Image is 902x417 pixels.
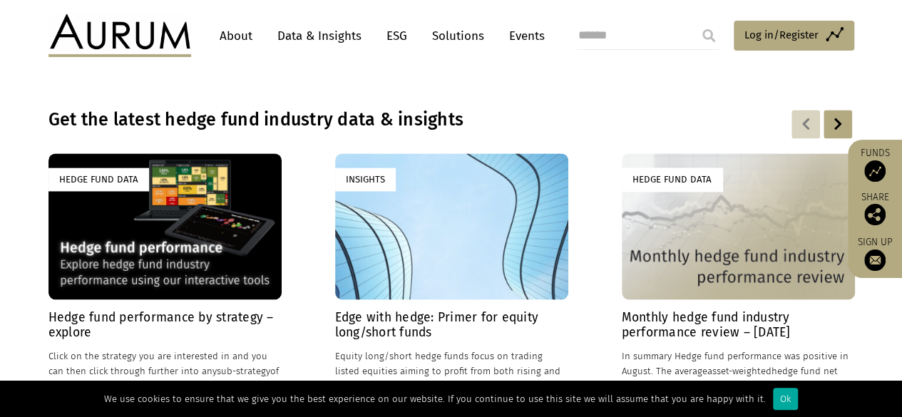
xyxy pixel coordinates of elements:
a: Solutions [425,23,491,49]
img: Sign up to our newsletter [864,249,886,271]
div: Hedge Fund Data [48,168,149,191]
div: Insights [335,168,396,191]
a: Funds [855,147,895,182]
span: asset-weighted [707,366,772,376]
img: Aurum [48,14,191,57]
h4: Monthly hedge fund industry performance review – [DATE] [622,310,855,340]
div: Share [855,192,895,225]
a: ESG [379,23,414,49]
div: Hedge Fund Data [622,168,722,191]
a: Insights Edge with hedge: Primer for equity long/short funds Equity long/short hedge funds focus ... [335,153,568,408]
a: Events [502,23,545,49]
div: Ok [773,388,798,410]
span: Log in/Register [744,26,819,43]
p: In summary Hedge fund performance was positive in August. The average hedge fund net return acros... [622,349,855,393]
a: Log in/Register [734,21,854,51]
a: Hedge Fund Data Hedge fund performance by strategy – explore Click on the strategy you are intere... [48,153,282,408]
input: Submit [695,21,723,50]
img: Access Funds [864,160,886,182]
a: About [212,23,260,49]
p: Click on the strategy you are interested in and you can then click through further into any of in... [48,349,282,393]
h4: Edge with hedge: Primer for equity long/short funds [335,310,568,340]
h4: Hedge fund performance by strategy – explore [48,310,282,340]
h3: Get the latest hedge fund industry data & insights [48,109,670,130]
p: Equity long/short hedge funds focus on trading listed equities aiming to profit from both rising ... [335,349,568,409]
span: sub-strategy [217,366,270,376]
a: Data & Insights [270,23,369,49]
img: Share this post [864,204,886,225]
a: Hedge Fund Data Monthly hedge fund industry performance review – [DATE] In summary Hedge fund per... [622,153,855,408]
a: Sign up [855,236,895,271]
